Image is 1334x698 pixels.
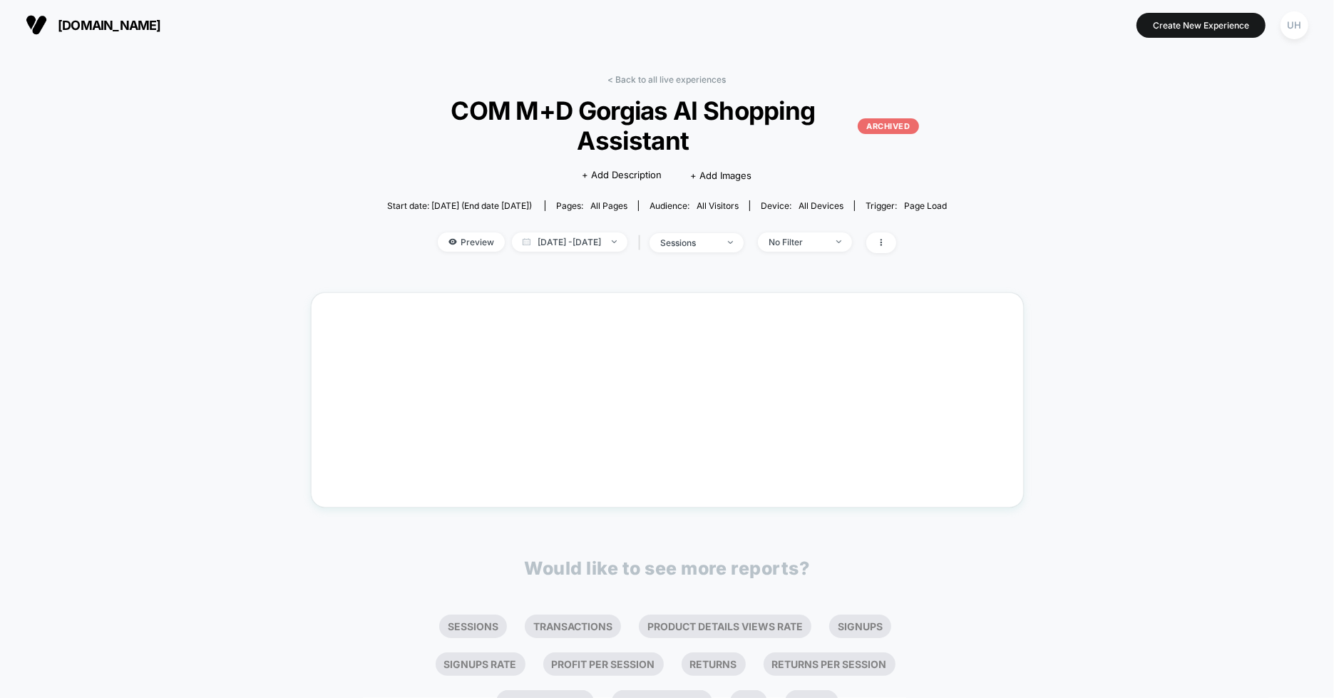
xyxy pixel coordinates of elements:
img: calendar [523,238,530,245]
div: No Filter [769,237,826,247]
button: [DOMAIN_NAME] [21,14,165,36]
li: Signups [829,615,891,638]
span: [DOMAIN_NAME] [58,18,161,33]
div: Audience: [650,200,739,211]
span: [DATE] - [DATE] [512,232,627,252]
li: Signups Rate [436,652,525,676]
span: + Add Description [583,168,662,183]
span: all devices [799,200,843,211]
li: Sessions [439,615,507,638]
img: end [728,241,733,244]
li: Profit Per Session [543,652,664,676]
span: Device: [749,200,854,211]
button: Create New Experience [1137,13,1266,38]
li: Product Details Views Rate [639,615,811,638]
p: ARCHIVED [858,118,918,134]
span: | [635,232,650,253]
li: Returns [682,652,746,676]
div: Trigger: [866,200,947,211]
div: Pages: [556,200,627,211]
span: All Visitors [697,200,739,211]
li: Returns Per Session [764,652,896,676]
div: UH [1281,11,1308,39]
span: all pages [590,200,627,211]
span: COM M+D Gorgias AI Shopping Assistant [415,96,918,155]
span: + Add Images [691,170,752,181]
img: end [612,240,617,243]
span: Start date: [DATE] (End date [DATE]) [387,200,532,211]
span: Page Load [904,200,947,211]
a: < Back to all live experiences [608,74,727,85]
p: Would like to see more reports? [525,558,810,579]
li: Transactions [525,615,621,638]
button: UH [1276,11,1313,40]
div: sessions [660,237,717,248]
span: Preview [438,232,505,252]
img: end [836,240,841,243]
img: Visually logo [26,14,47,36]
